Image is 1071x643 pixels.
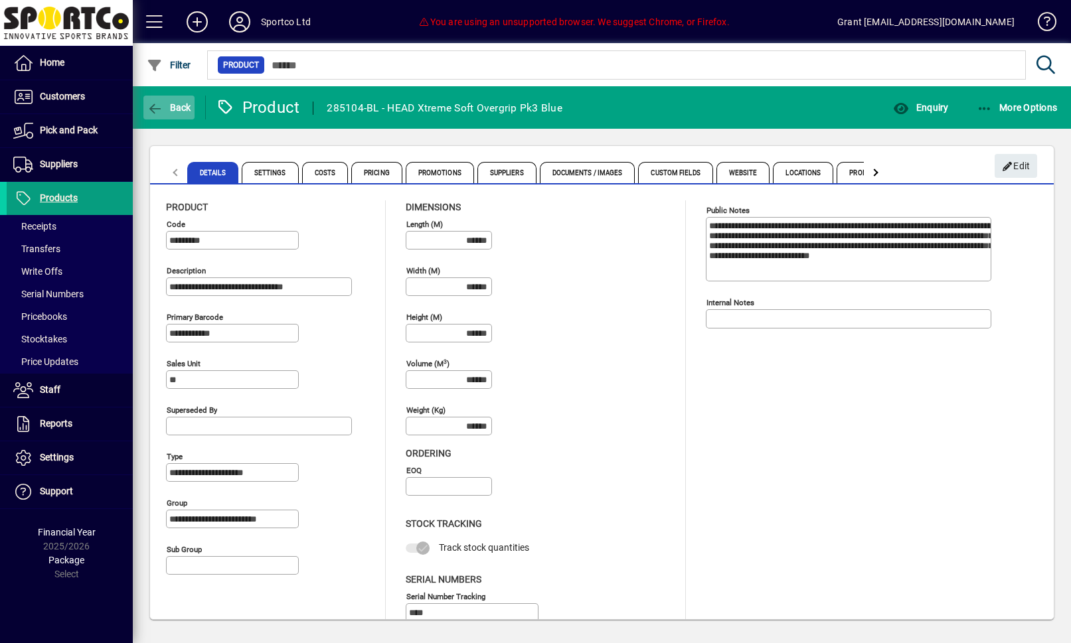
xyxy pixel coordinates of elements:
[7,80,133,113] a: Customers
[40,57,64,68] span: Home
[995,154,1037,178] button: Edit
[406,359,450,368] mat-label: Volume (m )
[439,542,529,553] span: Track stock quantities
[13,266,62,277] span: Write Offs
[40,384,60,395] span: Staff
[406,448,452,459] span: Ordering
[406,405,446,415] mat-label: Weight (Kg)
[167,359,201,368] mat-label: Sales unit
[40,125,98,135] span: Pick and Pack
[706,206,750,215] mat-label: Public Notes
[13,221,56,232] span: Receipts
[167,220,185,229] mat-label: Code
[406,574,481,585] span: Serial Numbers
[40,159,78,169] span: Suppliers
[216,97,300,118] div: Product
[7,260,133,283] a: Write Offs
[406,466,422,475] mat-label: EOQ
[444,358,447,364] sup: 3
[40,452,74,463] span: Settings
[893,102,948,113] span: Enquiry
[7,305,133,328] a: Pricebooks
[40,418,72,429] span: Reports
[7,283,133,305] a: Serial Numbers
[133,96,206,119] app-page-header-button: Back
[837,162,893,183] span: Prompts
[7,238,133,260] a: Transfers
[143,53,195,77] button: Filter
[837,11,1015,33] div: Grant [EMAIL_ADDRESS][DOMAIN_NAME]
[13,334,67,344] span: Stocktakes
[890,96,951,119] button: Enquiry
[223,58,259,72] span: Product
[706,298,754,307] mat-label: Internal Notes
[418,17,729,27] span: You are using an unsupported browser. We suggest Chrome, or Firefox.
[40,486,73,496] span: Support
[13,356,78,367] span: Price Updates
[261,11,311,33] div: Sportco Ltd
[1002,155,1030,177] span: Edit
[167,405,217,415] mat-label: Superseded by
[167,498,187,508] mat-label: Group
[7,215,133,238] a: Receipts
[147,102,191,113] span: Back
[40,91,85,102] span: Customers
[406,202,461,212] span: Dimensions
[7,374,133,407] a: Staff
[166,202,208,212] span: Product
[143,96,195,119] button: Back
[477,162,536,183] span: Suppliers
[167,545,202,554] mat-label: Sub group
[406,313,442,322] mat-label: Height (m)
[167,266,206,275] mat-label: Description
[218,10,261,34] button: Profile
[406,266,440,275] mat-label: Width (m)
[167,313,223,322] mat-label: Primary barcode
[406,162,474,183] span: Promotions
[7,114,133,147] a: Pick and Pack
[638,162,712,183] span: Custom Fields
[13,289,84,299] span: Serial Numbers
[176,10,218,34] button: Add
[977,102,1058,113] span: More Options
[7,475,133,508] a: Support
[13,244,60,254] span: Transfers
[327,98,562,119] div: 285104-BL - HEAD Xtreme Soft Overgrip Pk3 Blue
[167,452,183,461] mat-label: Type
[7,441,133,474] a: Settings
[406,220,443,229] mat-label: Length (m)
[147,60,191,70] span: Filter
[48,555,84,565] span: Package
[716,162,770,183] span: Website
[7,328,133,350] a: Stocktakes
[187,162,238,183] span: Details
[7,46,133,80] a: Home
[7,148,133,181] a: Suppliers
[13,311,67,322] span: Pricebooks
[406,591,485,601] mat-label: Serial Number tracking
[302,162,349,183] span: Costs
[773,162,833,183] span: Locations
[1028,3,1054,46] a: Knowledge Base
[38,527,96,537] span: Financial Year
[351,162,402,183] span: Pricing
[973,96,1061,119] button: More Options
[7,350,133,373] a: Price Updates
[40,192,78,203] span: Products
[7,407,133,441] a: Reports
[540,162,635,183] span: Documents / Images
[406,518,482,529] span: Stock Tracking
[242,162,299,183] span: Settings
